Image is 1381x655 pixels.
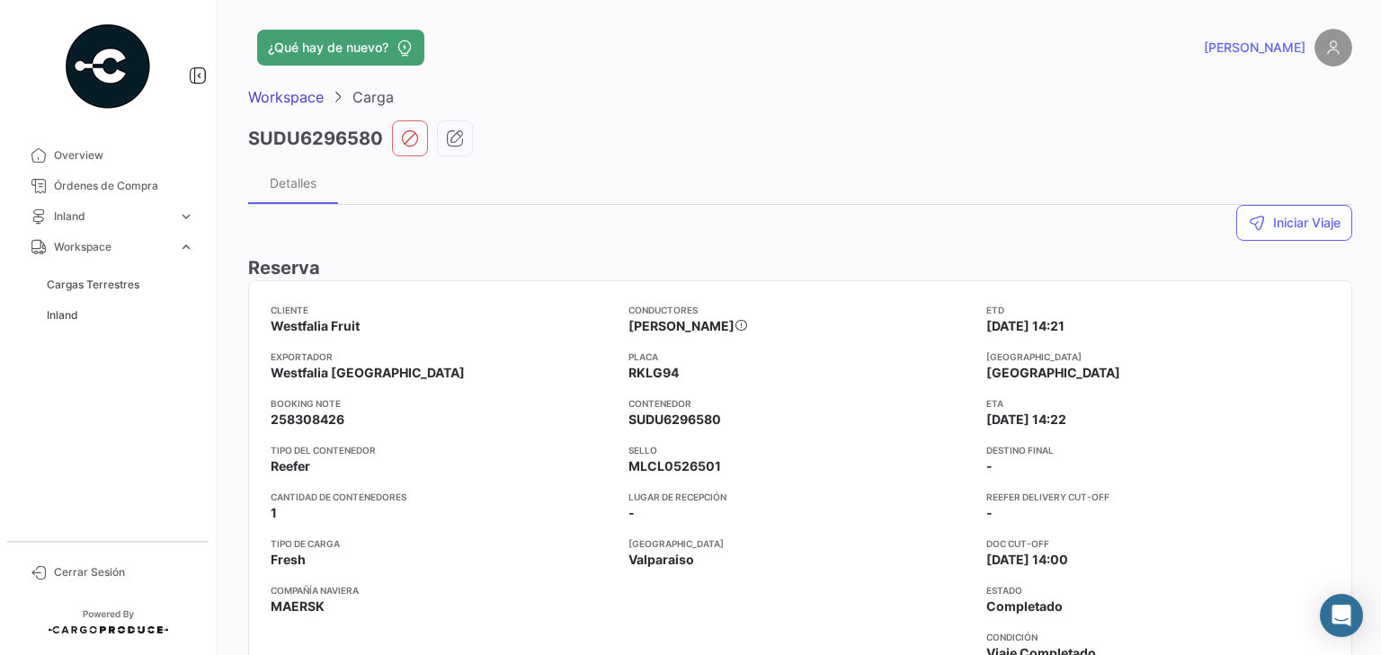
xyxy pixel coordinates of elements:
span: 1 [271,504,277,522]
span: [PERSON_NAME] [628,317,747,335]
app-card-info-title: Tipo de carga [271,536,614,551]
app-card-info-title: [GEOGRAPHIC_DATA] [986,350,1330,364]
app-card-info-title: ETA [986,396,1330,411]
app-card-info-title: Reefer Delivery Cut-Off [986,490,1330,504]
span: 258308426 [271,411,344,429]
app-card-info-title: ETD [986,303,1330,317]
app-card-info-title: Cliente [271,303,614,317]
a: Inland [40,302,201,329]
app-card-info-title: Conductores [628,303,747,317]
span: Inland [54,208,171,225]
span: SUDU6296580 [628,411,721,429]
span: ¿Qué hay de nuevo? [268,39,388,57]
span: - [986,504,993,522]
app-card-info-title: [GEOGRAPHIC_DATA] [628,536,972,551]
div: Abrir Intercom Messenger [1320,594,1363,637]
span: [DATE] 14:00 [986,551,1068,569]
span: - [628,504,635,522]
span: Workspace [248,88,324,106]
span: expand_more [178,208,194,225]
span: Westfalia [GEOGRAPHIC_DATA] [271,364,465,382]
span: [PERSON_NAME] [1204,39,1305,57]
app-card-info-title: Contenedor [628,396,972,411]
span: - [986,457,993,475]
span: [DATE] 14:21 [986,317,1065,335]
app-card-info-title: Cantidad de contenedores [271,490,614,504]
span: expand_more [178,239,194,255]
a: Overview [14,140,201,171]
app-card-info-title: Estado [986,583,1330,597]
app-card-info-title: Compañía naviera [271,583,614,597]
span: [DATE] 14:22 [986,411,1066,429]
h3: SUDU6296580 [248,126,383,151]
span: [GEOGRAPHIC_DATA] [986,364,1120,382]
app-card-info-title: Placa [628,350,972,364]
span: MLCL0526501 [628,457,721,475]
span: Cerrar Sesión [54,564,194,580]
app-card-info-title: Sello [628,443,972,457]
span: Órdenes de Compra [54,178,194,194]
span: Completado [986,597,1063,615]
span: Westfalia Fruit [271,317,360,335]
span: MAERSK [271,597,325,615]
img: powered-by.png [63,22,153,111]
img: placeholder-user.png [1314,29,1352,66]
app-card-info-title: Booking Note [271,396,614,411]
span: Workspace [54,239,171,255]
span: Carga [352,88,394,106]
app-card-info-title: Doc Cut-Off [986,536,1330,551]
button: ¿Qué hay de nuevo? [257,30,424,66]
app-card-info-title: Tipo del contenedor [271,443,614,457]
span: Reefer [271,457,310,475]
span: Fresh [271,551,306,569]
app-card-info-title: Exportador [271,350,614,364]
h3: Reserva [248,255,1352,280]
span: Cargas Terrestres [47,277,139,293]
div: Detalles [270,175,316,190]
app-card-info-title: Condición [986,630,1330,644]
span: Valparaiso [628,551,694,569]
app-card-info-title: Destino Final [986,443,1330,457]
app-card-info-title: Lugar de recepción [628,490,972,504]
span: Overview [54,147,194,164]
a: Cargas Terrestres [40,271,201,298]
a: Órdenes de Compra [14,171,201,201]
span: RKLG94 [628,364,679,382]
button: Iniciar Viaje [1236,205,1352,241]
span: Inland [47,307,78,323]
